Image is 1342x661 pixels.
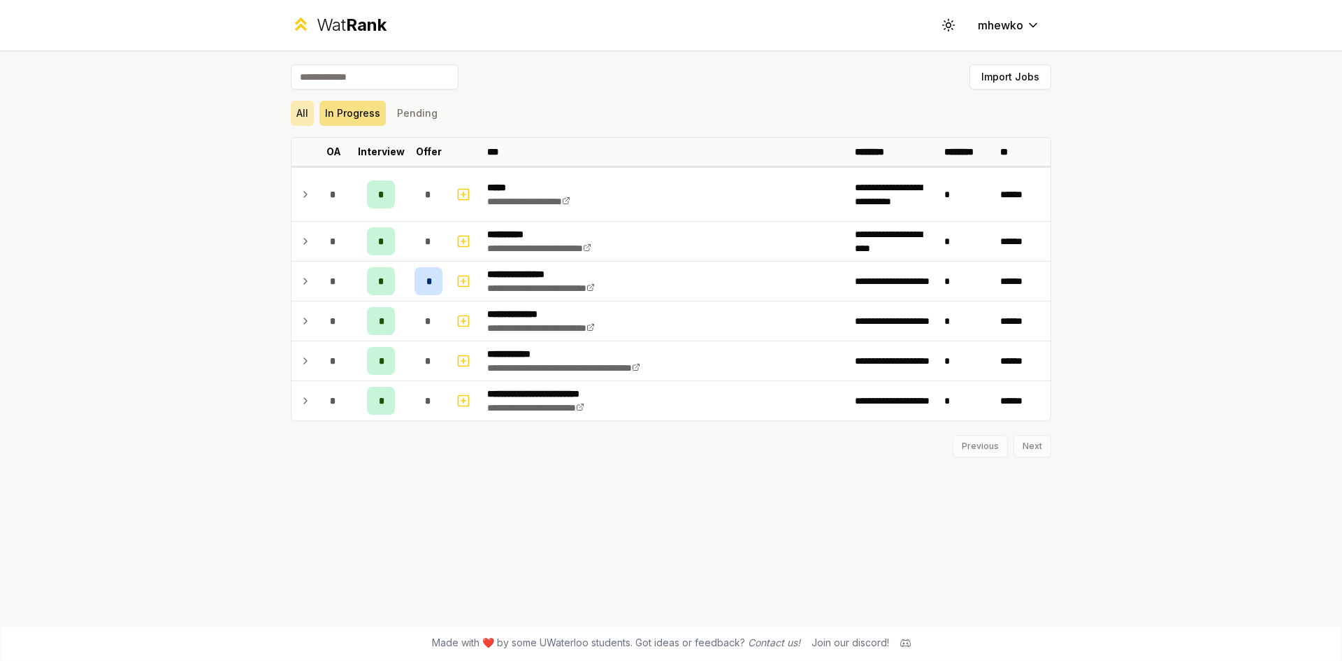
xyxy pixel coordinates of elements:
button: Import Jobs [969,64,1051,90]
a: Contact us! [748,637,800,648]
p: Offer [416,145,442,159]
button: All [291,101,314,126]
div: Join our discord! [811,636,889,650]
button: Pending [391,101,443,126]
button: mhewko [967,13,1051,38]
p: OA [326,145,341,159]
span: Made with ❤️ by some UWaterloo students. Got ideas or feedback? [432,636,800,650]
a: WatRank [291,14,387,36]
div: Wat [317,14,387,36]
span: mhewko [978,17,1023,34]
button: In Progress [319,101,386,126]
p: Interview [358,145,405,159]
span: Rank [346,15,387,35]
